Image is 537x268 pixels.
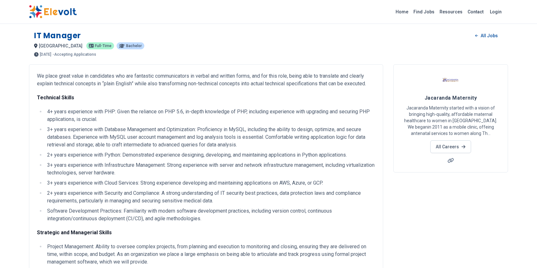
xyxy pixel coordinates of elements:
img: Elevolt [29,5,77,18]
span: Jacaranda Maternity [425,95,477,101]
li: Software Development Practices: Familiarity with modern software development practices, including... [45,207,375,222]
li: Project Management: Ability to oversee complex projects, from planning and execution to monitorin... [45,243,375,266]
a: Login [486,5,505,18]
a: All Jobs [470,31,503,40]
a: Resources [437,7,465,17]
li: 3+ years experience with Database Management and Optimization: Proficiency in MySQL, including th... [45,126,375,149]
li: 4+ years experience with PHP: Given the reliance on PHP 5.6, in-depth knowledge of PHP, including... [45,108,375,123]
span: [DATE] [40,53,51,56]
span: [GEOGRAPHIC_DATA] [39,43,82,48]
h1: IT Manager [34,31,81,41]
img: Jacaranda Maternity [443,72,459,88]
strong: Strategic and Managerial Skills [37,229,112,236]
li: 2+ years experience with Security and Compliance: A strong understanding of IT security best prac... [45,189,375,205]
li: 3+ years experience with Infrastructure Management: Strong experience with server and network inf... [45,161,375,177]
p: We place great value in candidates who are fantastic communicators in verbal and written forms, a... [37,72,375,88]
strong: Technical Skills [37,95,74,101]
span: Bachelor [126,44,142,48]
a: Find Jobs [411,7,437,17]
p: Jacaranda Maternity started with a vision of bringing high-quality, affordable maternal healthcar... [401,105,500,137]
li: 2+ years experience with Python: Demonstrated experience designing, developing, and maintaining a... [45,151,375,159]
span: Full-time [95,44,111,48]
a: Home [393,7,411,17]
p: - Accepting Applications [53,53,96,56]
a: All Careers [430,140,471,153]
a: Contact [465,7,486,17]
li: 3+ years experience with Cloud Services: Strong experience developing and maintaining application... [45,179,375,187]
